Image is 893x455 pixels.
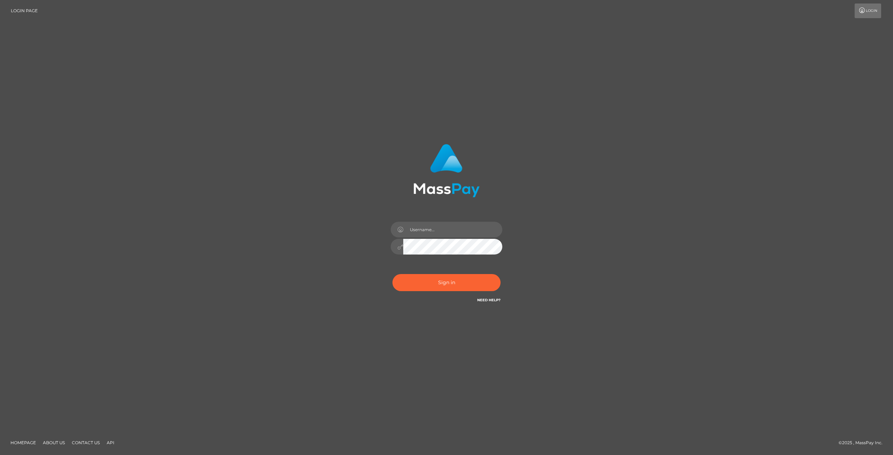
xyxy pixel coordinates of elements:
a: Contact Us [69,437,103,448]
a: API [104,437,117,448]
a: Need Help? [477,298,501,302]
a: Homepage [8,437,39,448]
a: About Us [40,437,68,448]
a: Login [855,3,881,18]
input: Username... [403,222,502,237]
button: Sign in [392,274,501,291]
div: © 2025 , MassPay Inc. [839,439,888,447]
img: MassPay Login [413,144,480,197]
a: Login Page [11,3,38,18]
